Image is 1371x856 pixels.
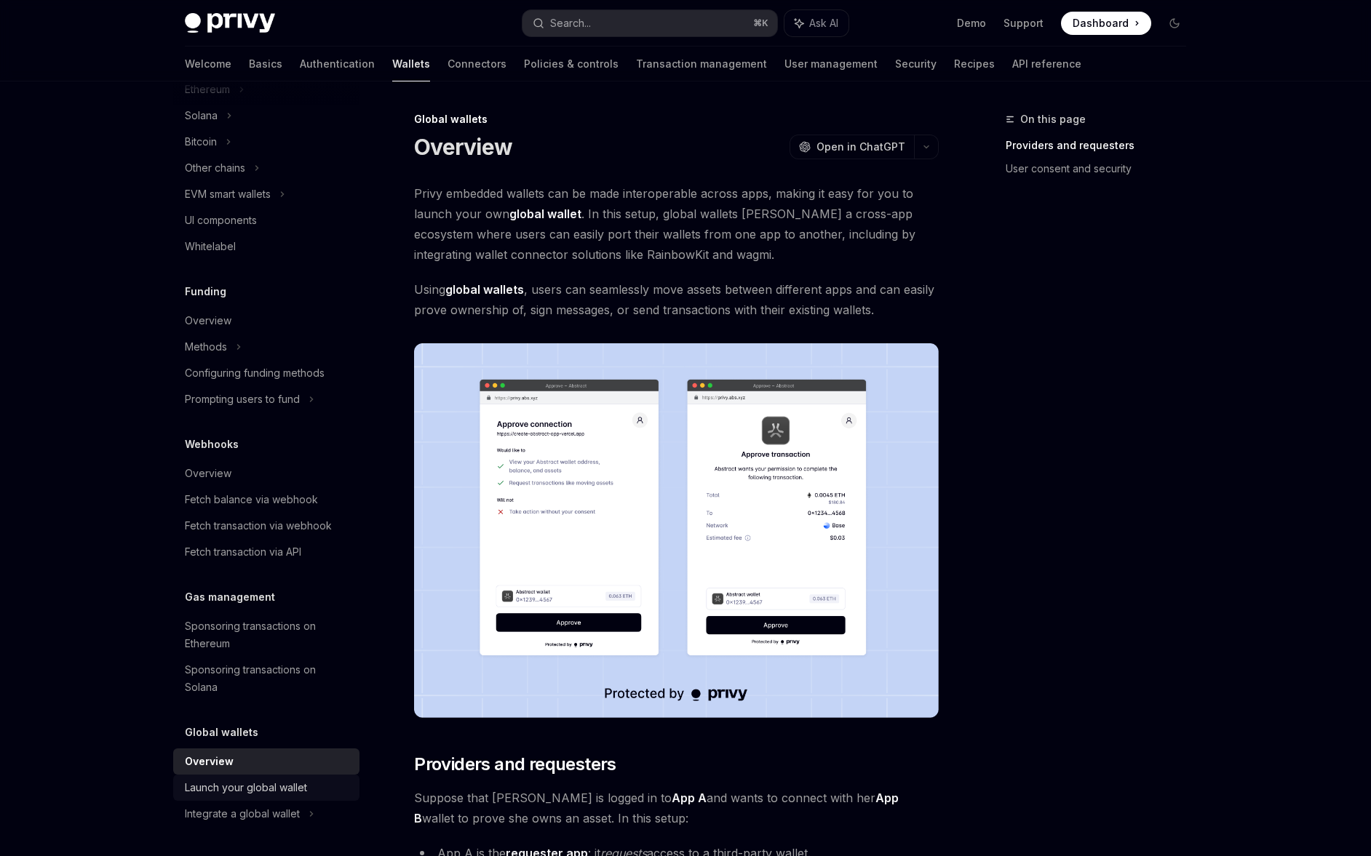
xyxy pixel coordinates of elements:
[784,10,849,36] button: Ask AI
[185,133,217,151] div: Bitcoin
[1006,134,1198,157] a: Providers and requesters
[185,661,351,696] div: Sponsoring transactions on Solana
[509,207,581,221] strong: global wallet
[816,140,905,154] span: Open in ChatGPT
[249,47,282,81] a: Basics
[790,135,914,159] button: Open in ChatGPT
[414,112,939,127] div: Global wallets
[185,185,271,203] div: EVM smart wallets
[414,183,939,265] span: Privy embedded wallets can be made interoperable across apps, making it easy for you to launch yo...
[185,543,301,561] div: Fetch transaction via API
[392,47,430,81] a: Wallets
[185,238,236,255] div: Whitelabel
[550,15,591,32] div: Search...
[954,47,995,81] a: Recipes
[1020,111,1086,128] span: On this page
[185,338,227,356] div: Methods
[185,159,245,177] div: Other chains
[185,753,234,770] div: Overview
[173,748,359,775] a: Overview
[185,391,300,408] div: Prompting users to fund
[1004,16,1044,31] a: Support
[185,364,325,382] div: Configuring funding methods
[445,282,524,297] strong: global wallets
[1061,12,1151,35] a: Dashboard
[173,657,359,700] a: Sponsoring transactions on Solana
[185,47,231,81] a: Welcome
[185,588,275,606] h5: Gas management
[185,13,275,33] img: dark logo
[1163,12,1186,35] button: Toggle dark mode
[173,513,359,539] a: Fetch transaction via webhook
[173,233,359,260] a: Whitelabel
[414,279,939,320] span: Using , users can seamlessly move assets between different apps and can easily prove ownership of...
[1006,157,1198,180] a: User consent and security
[185,517,332,535] div: Fetch transaction via webhook
[173,360,359,386] a: Configuring funding methods
[672,791,707,805] strong: App A
[414,753,616,776] span: Providers and requesters
[414,134,512,160] h1: Overview
[185,779,307,796] div: Launch your global wallet
[173,487,359,513] a: Fetch balance via webhook
[522,10,777,36] button: Search...⌘K
[185,283,226,300] h5: Funding
[185,212,257,229] div: UI components
[173,207,359,233] a: UI components
[895,47,937,81] a: Security
[784,47,878,81] a: User management
[185,724,258,741] h5: Global wallets
[185,436,239,453] h5: Webhooks
[448,47,506,81] a: Connectors
[524,47,619,81] a: Policies & controls
[414,788,939,828] span: Suppose that [PERSON_NAME] is logged in to and wants to connect with her wallet to prove she owns...
[185,805,300,823] div: Integrate a global wallet
[185,491,318,508] div: Fetch balance via webhook
[173,460,359,487] a: Overview
[809,16,838,31] span: Ask AI
[173,308,359,334] a: Overview
[173,775,359,801] a: Launch your global wallet
[957,16,986,31] a: Demo
[173,613,359,657] a: Sponsoring transactions on Ethereum
[185,107,218,124] div: Solana
[185,312,231,329] div: Overview
[300,47,375,81] a: Authentication
[185,617,351,652] div: Sponsoring transactions on Ethereum
[753,17,768,29] span: ⌘ K
[414,791,899,825] strong: App B
[636,47,767,81] a: Transaction management
[173,539,359,565] a: Fetch transaction via API
[414,343,939,718] img: images/Crossapp.png
[1073,16,1129,31] span: Dashboard
[1012,47,1081,81] a: API reference
[185,465,231,482] div: Overview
